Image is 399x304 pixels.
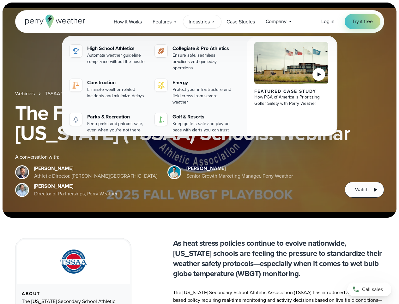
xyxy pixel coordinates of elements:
span: Call sales [362,286,383,293]
img: construction perry weather [72,81,80,89]
a: construction perry weather Construction Eliminate weather related incidents and minimize delays [67,76,150,102]
img: parks-icon-grey.svg [72,116,80,123]
a: Call sales [347,282,391,296]
span: Company [266,18,287,25]
div: Ensure safe, seamless practices and gameday operations [172,52,233,71]
a: Collegiate & Pro Athletics Ensure safe, seamless practices and gameday operations [152,42,235,74]
img: proathletics-icon@2x-1.svg [157,47,165,55]
div: Collegiate & Pro Athletics [172,45,233,52]
span: Watch [355,186,368,193]
div: About [22,291,125,296]
img: golf-iconV2.svg [157,116,165,123]
div: Construction [87,79,148,86]
img: Spencer Patton, Perry Weather [168,166,180,178]
a: How it Works [108,15,147,28]
div: A conversation with: [15,153,335,161]
img: energy-icon@2x-1.svg [157,81,165,89]
a: Webinars [15,90,35,98]
img: Jeff Wood [16,184,28,196]
div: [PERSON_NAME] [34,182,118,190]
div: Featured Case Study [254,89,329,94]
h1: The Fall WBGT Playbook for [US_STATE] (TSSAA) Schools: Webinar [15,103,384,143]
div: Director of Partnerships, Perry Weather [34,190,118,198]
img: PGA of America, Frisco Campus [254,42,329,84]
img: highschool-icon.svg [72,47,80,55]
a: TSSAA WBGT Fall Playbook [45,90,105,98]
div: [PERSON_NAME] [186,165,293,172]
button: Watch [345,182,384,198]
a: Energy Protect your infrastructure and field crews from severe weather [152,76,235,108]
span: How it Works [114,18,142,26]
img: Brian Wyatt [16,166,28,178]
div: Athletic Director, [PERSON_NAME][GEOGRAPHIC_DATA] [34,172,158,180]
div: Keep parks and patrons safe, even when you're not there [87,121,148,133]
div: Parks & Recreation [87,113,148,121]
img: TSSAA-Tennessee-Secondary-School-Athletic-Association.svg [52,247,94,276]
div: Keep golfers safe and play on pace with alerts you can trust [172,121,233,133]
span: Case Studies [227,18,255,26]
a: Log in [321,18,335,25]
div: Protect your infrastructure and field crews from severe weather [172,86,233,105]
div: Golf & Resorts [172,113,233,121]
div: Automate weather guideline compliance without the hassle [87,52,148,65]
div: Energy [172,79,233,86]
span: Try it free [352,18,372,25]
div: Senior Growth Marketing Manager, Perry Weather [186,172,293,180]
a: Golf & Resorts Keep golfers safe and play on pace with alerts you can trust [152,111,235,136]
a: PGA of America, Frisco Campus Featured Case Study How PGA of America is Prioritizing Golfer Safet... [247,37,336,141]
div: Eliminate weather related incidents and minimize delays [87,86,148,99]
div: [PERSON_NAME] [34,165,158,172]
span: Industries [189,18,209,26]
a: Parks & Recreation Keep parks and patrons safe, even when you're not there [67,111,150,136]
nav: Breadcrumb [15,90,384,98]
a: High School Athletics Automate weather guideline compliance without the hassle [67,42,150,67]
a: Case Studies [221,15,260,28]
div: High School Athletics [87,45,148,52]
p: As heat stress policies continue to evolve nationwide, [US_STATE] schools are feeling the pressur... [173,238,384,279]
a: Try it free [345,14,380,29]
span: Features [153,18,172,26]
div: How PGA of America is Prioritizing Golfer Safety with Perry Weather [254,94,329,107]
